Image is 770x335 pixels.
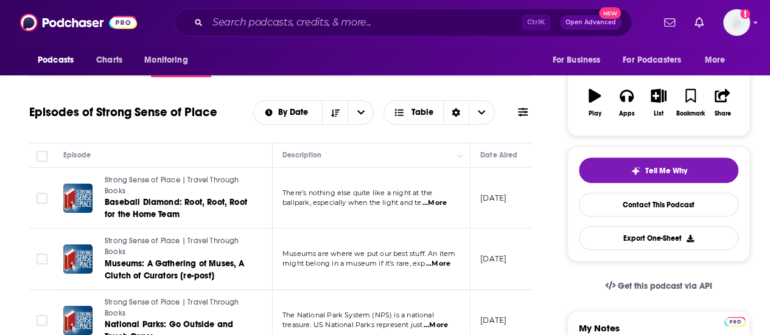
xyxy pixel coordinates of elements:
[724,315,746,326] a: Pro website
[105,237,239,256] span: Strong Sense of Place | Travel Through Books
[552,52,600,69] span: For Business
[674,81,706,125] button: Bookmark
[282,188,432,197] span: There’s nothing else quite like a night at the
[144,52,187,69] span: Monitoring
[105,236,251,257] a: Strong Sense of Place | Travel Through Books
[322,101,348,124] button: Sort Direction
[88,49,130,72] a: Charts
[20,11,137,34] img: Podchaser - Follow, Share and Rate Podcasts
[37,254,47,264] span: Toggle select row
[579,81,611,125] button: Play
[723,9,750,36] button: Show profile menu
[29,105,217,120] h1: Episodes of Strong Sense of Place
[714,110,730,117] div: Share
[38,52,74,69] span: Podcasts
[615,49,699,72] button: open menu
[560,15,621,30] button: Open AdvancedNew
[480,148,517,162] div: Date Aired
[645,166,687,176] span: Tell Me Why
[589,110,601,117] div: Play
[282,259,425,268] span: might belong in a museum if it’s rare, exp
[723,9,750,36] img: User Profile
[623,52,681,69] span: For Podcasters
[282,311,434,319] span: The National Park System (NPS) is a national
[426,259,450,269] span: ...More
[705,52,726,69] span: More
[96,52,122,69] span: Charts
[278,108,312,117] span: By Date
[599,7,621,19] span: New
[595,271,722,301] a: Get this podcast via API
[696,49,741,72] button: open menu
[105,297,251,319] a: Strong Sense of Place | Travel Through Books
[619,110,635,117] div: Apps
[424,320,448,330] span: ...More
[29,49,89,72] button: open menu
[253,100,374,125] h2: Choose List sort
[480,193,506,203] p: [DATE]
[208,13,522,32] input: Search podcasts, credits, & more...
[654,110,663,117] div: List
[105,197,247,219] span: Baseball Diamond: Root, Root, Root for the Home Team
[723,9,750,36] span: Logged in as sohi.kang
[383,100,495,125] button: Choose View
[282,249,455,258] span: Museums are where we put our best stuff. An item
[105,298,239,317] span: Strong Sense of Place | Travel Through Books
[631,166,640,176] img: tell me why sparkle
[690,12,709,33] a: Show notifications dropdown
[544,49,615,72] button: open menu
[282,148,321,162] div: Description
[480,315,506,325] p: [DATE]
[348,101,373,124] button: open menu
[105,258,251,282] a: Museums: A Gathering of Muses, A Clutch of Curators [re-post]
[37,315,47,326] span: Toggle select row
[659,12,680,33] a: Show notifications dropdown
[453,148,467,163] button: Column Actions
[579,157,738,183] button: tell me why sparkleTell Me Why
[724,317,746,326] img: Podchaser Pro
[707,81,738,125] button: Share
[740,9,750,19] svg: Add a profile image
[579,226,738,250] button: Export One-Sheet
[565,19,616,26] span: Open Advanced
[443,101,469,124] div: Sort Direction
[676,110,705,117] div: Bookmark
[618,281,712,291] span: Get this podcast via API
[411,108,433,117] span: Table
[63,148,91,162] div: Episode
[37,193,47,204] span: Toggle select row
[282,198,421,207] span: ballpark, especially when the light and te
[136,49,203,72] button: open menu
[105,258,244,281] span: Museums: A Gathering of Muses, A Clutch of Curators [re-post]
[643,81,674,125] button: List
[105,176,239,195] span: Strong Sense of Place | Travel Through Books
[422,198,447,208] span: ...More
[282,320,422,329] span: treasure. US National Parks represent just
[105,196,251,221] a: Baseball Diamond: Root, Root, Root for the Home Team
[522,15,550,30] span: Ctrl K
[579,193,738,216] a: Contact This Podcast
[480,254,506,264] p: [DATE]
[611,81,642,125] button: Apps
[254,108,323,117] button: open menu
[174,9,632,36] div: Search podcasts, credits, & more...
[105,175,251,196] a: Strong Sense of Place | Travel Through Books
